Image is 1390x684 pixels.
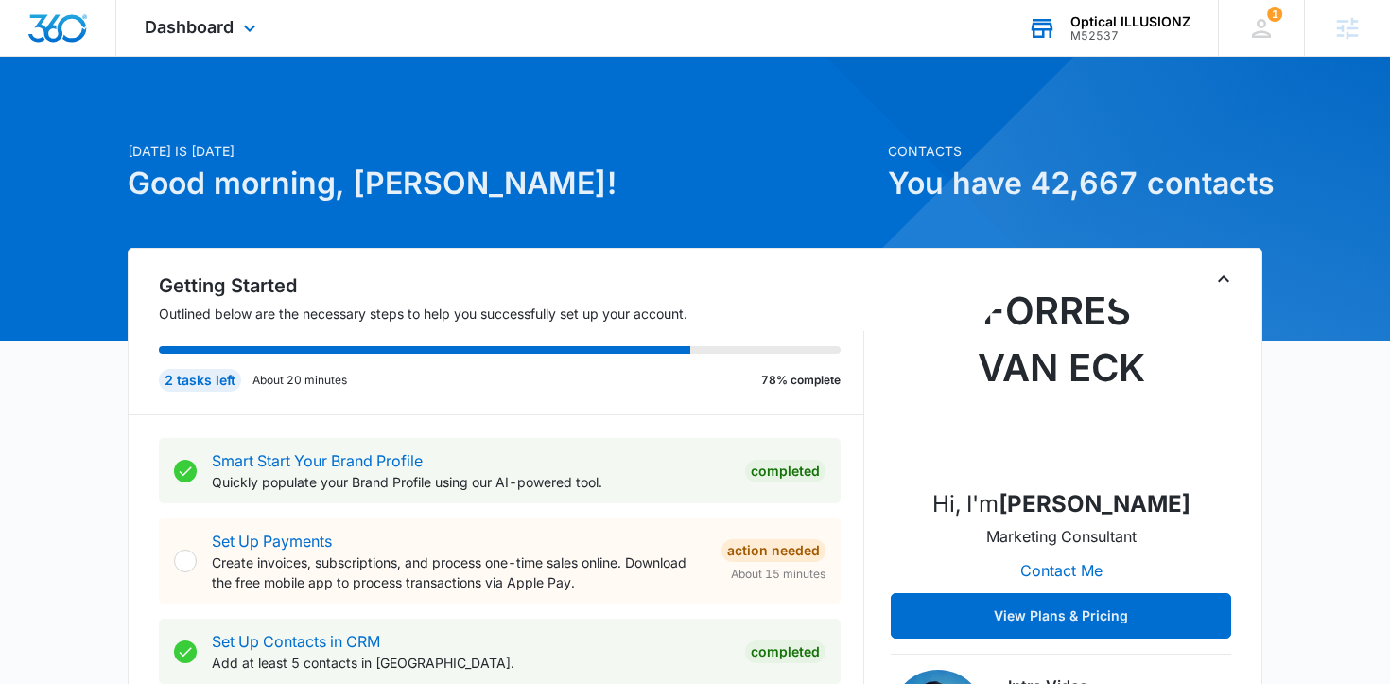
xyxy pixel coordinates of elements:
h1: Good morning, [PERSON_NAME]! [128,161,877,206]
h2: Getting Started [159,272,864,300]
button: Toggle Collapse [1212,268,1235,290]
strong: [PERSON_NAME] [999,490,1190,517]
p: Create invoices, subscriptions, and process one-time sales online. Download the free mobile app t... [212,552,706,592]
button: View Plans & Pricing [891,593,1231,639]
a: Smart Start Your Brand Profile [212,451,423,470]
a: Set Up Contacts in CRM [212,632,380,651]
div: Completed [745,640,825,663]
p: [DATE] is [DATE] [128,141,877,161]
span: About 15 minutes [731,566,825,583]
p: Add at least 5 contacts in [GEOGRAPHIC_DATA]. [212,653,730,673]
div: account id [1070,29,1190,43]
p: Marketing Consultant [986,525,1137,548]
p: 78% complete [761,372,841,389]
p: Hi, I'm [932,487,1190,521]
a: Set Up Payments [212,532,332,551]
div: Action Needed [721,539,825,562]
div: account name [1070,14,1190,29]
span: 1 [1267,7,1282,22]
button: Contact Me [1001,548,1121,593]
h1: You have 42,667 contacts [888,161,1262,206]
div: notifications count [1267,7,1282,22]
div: Completed [745,460,825,482]
p: Quickly populate your Brand Profile using our AI-powered tool. [212,472,730,492]
div: 2 tasks left [159,369,241,392]
span: Dashboard [145,17,234,37]
p: Outlined below are the necessary steps to help you successfully set up your account. [159,304,864,324]
img: Forrest Van Eck [966,283,1155,472]
p: Contacts [888,141,1262,161]
p: About 20 minutes [252,372,347,389]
